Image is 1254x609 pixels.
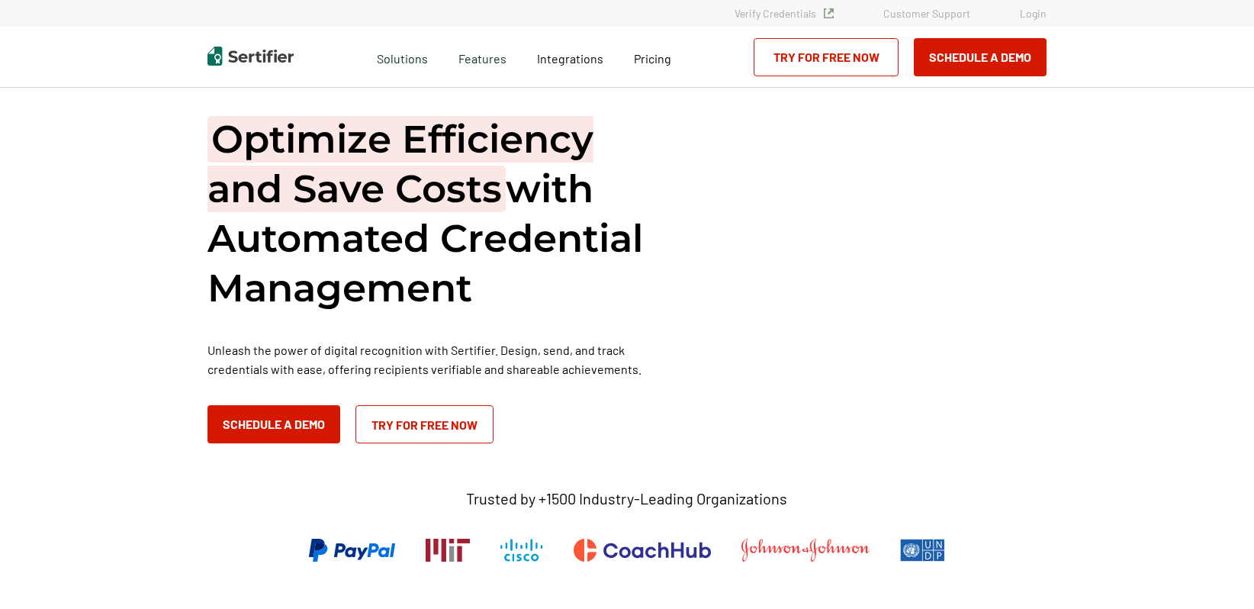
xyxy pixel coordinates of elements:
a: Try for Free Now [355,405,494,443]
a: Pricing [634,47,671,66]
a: Login [1020,7,1047,20]
img: Johnson & Johnson [741,539,870,562]
span: Pricing [634,51,671,66]
img: UNDP [900,539,945,562]
span: Optimize Efficiency and Save Costs [207,116,593,212]
img: Cisco [500,539,543,562]
a: Integrations [537,47,603,66]
a: Customer Support [883,7,970,20]
a: Try for Free Now [754,38,899,76]
span: Features [458,47,506,66]
img: Verified [824,8,834,18]
img: CoachHub [574,539,711,562]
img: Massachusetts Institute of Technology [426,539,470,562]
img: PayPal [309,539,395,562]
a: Verify Credentials [735,7,834,20]
p: Trusted by +1500 Industry-Leading Organizations [466,489,787,508]
img: Sertifier | Digital Credentialing Platform [207,47,294,66]
span: Integrations [537,51,603,66]
p: Unleash the power of digital recognition with Sertifier. Design, send, and track credentials with... [207,340,665,379]
h1: with Automated Credential Management [207,114,665,313]
span: Solutions [377,47,428,66]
